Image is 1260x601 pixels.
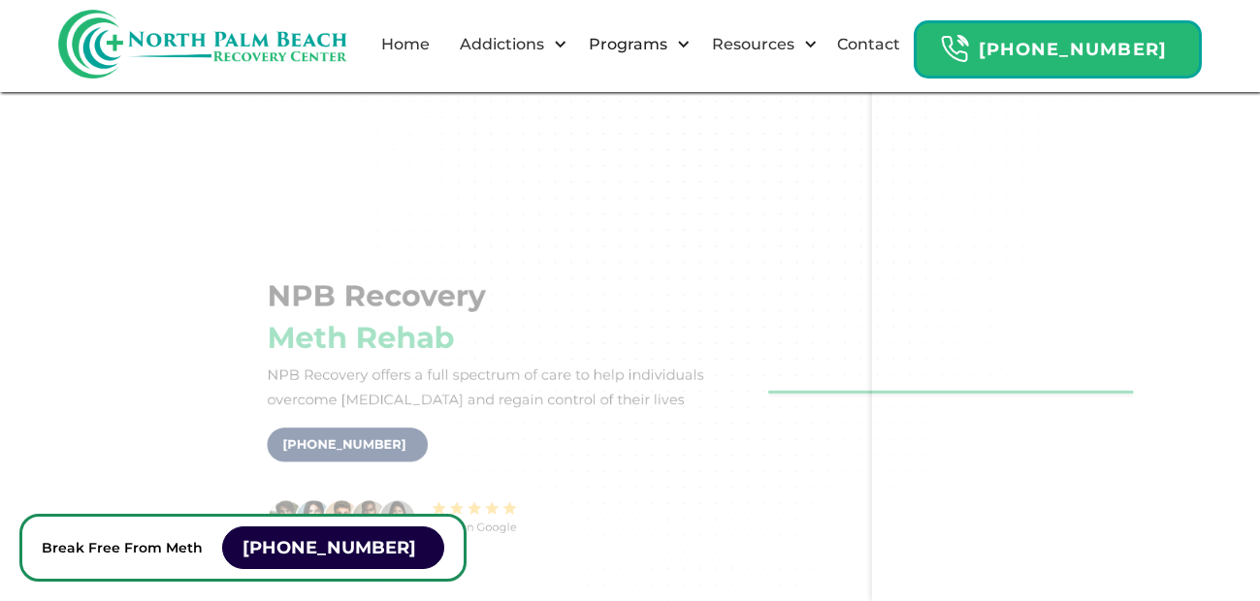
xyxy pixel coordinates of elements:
a: [PHONE_NUMBER] [267,427,428,461]
div: on Google [432,520,516,535]
div: Resources [707,33,799,56]
div: Addictions [455,33,549,56]
p: NPB Recovery offers a full spectrum of care to help individuals overcome [MEDICAL_DATA] and regai... [267,363,706,412]
h1: NPB Recovery [267,279,486,313]
img: A woman in a business suit posing for a picture. [378,499,415,536]
p: Break Free From Meth [42,536,203,559]
strong: [PHONE_NUMBER] [282,437,405,452]
a: [PHONE_NUMBER] [222,526,444,569]
div: Programs [584,33,672,56]
a: Contact [825,14,912,76]
img: A man with a beard smiling at the camera. [267,499,304,536]
div: Programs [572,14,695,76]
h1: Meth Rehab [267,321,454,355]
img: A man with a beard and a mustache. [323,499,360,536]
img: Header Calendar Icons [940,34,969,64]
div: Addictions [443,14,572,76]
strong: [PHONE_NUMBER] [242,537,416,558]
a: Home [370,14,441,76]
img: Stars review icon [432,500,517,516]
div: Resources [695,14,823,76]
strong: [PHONE_NUMBER] [979,39,1167,60]
a: Header Calendar Icons[PHONE_NUMBER] [914,11,1202,79]
img: A woman in a blue shirt is smiling. [295,499,332,536]
img: A man with a beard wearing a white shirt and black tie. [350,499,387,536]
